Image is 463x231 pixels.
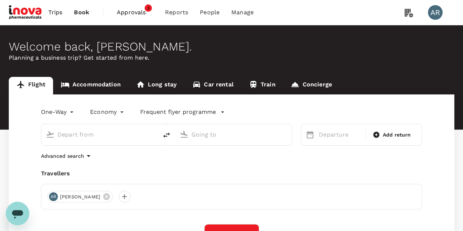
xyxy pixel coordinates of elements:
input: Depart from [57,129,142,140]
p: Planning a business trip? Get started from here. [9,53,454,62]
span: Book [74,8,89,17]
span: Manage [231,8,254,17]
div: AR [49,192,58,201]
button: delete [158,126,175,144]
iframe: Button to launch messaging window [6,202,29,225]
span: Approvals [117,8,153,17]
div: Welcome back , [PERSON_NAME] . [9,40,454,53]
span: Add return [383,131,411,139]
div: AR [428,5,443,20]
button: Frequent flyer programme [140,108,225,116]
button: Open [153,134,154,135]
span: 3 [145,4,152,12]
a: Accommodation [53,77,128,94]
a: Long stay [128,77,184,94]
span: People [200,8,220,17]
p: Frequent flyer programme [140,108,216,116]
a: Train [241,77,283,94]
input: Going to [191,129,276,140]
div: AR[PERSON_NAME] [47,191,113,202]
a: Car rental [184,77,241,94]
p: Advanced search [41,152,84,160]
img: iNova Pharmaceuticals [9,4,42,21]
button: Advanced search [41,152,93,160]
div: Travellers [41,169,422,178]
p: Departure [319,130,361,139]
a: Flight [9,77,53,94]
span: Trips [48,8,63,17]
span: [PERSON_NAME] [56,193,105,201]
button: Open [287,134,288,135]
span: Reports [165,8,188,17]
div: One-Way [41,106,75,118]
a: Concierge [283,77,339,94]
div: Economy [90,106,126,118]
